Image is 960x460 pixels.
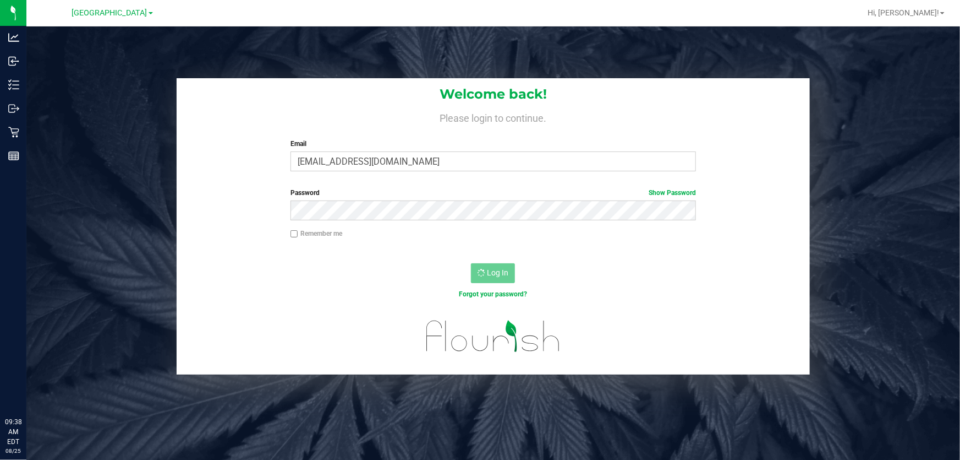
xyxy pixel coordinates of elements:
a: Forgot your password? [459,290,527,298]
label: Remember me [290,229,342,239]
h4: Please login to continue. [177,110,810,123]
img: flourish_logo.svg [414,311,573,362]
span: [GEOGRAPHIC_DATA] [72,8,147,18]
button: Log In [471,263,515,283]
span: Log In [487,268,508,277]
span: Password [290,189,320,197]
inline-svg: Outbound [8,103,19,114]
inline-svg: Analytics [8,32,19,43]
inline-svg: Inventory [8,79,19,90]
input: Remember me [290,230,298,238]
span: Hi, [PERSON_NAME]! [868,8,939,17]
p: 08/25 [5,447,21,455]
inline-svg: Retail [8,127,19,138]
h1: Welcome back! [177,87,810,101]
p: 09:38 AM EDT [5,417,21,447]
inline-svg: Inbound [8,56,19,67]
inline-svg: Reports [8,150,19,161]
label: Email [290,139,696,149]
a: Show Password [649,189,696,197]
